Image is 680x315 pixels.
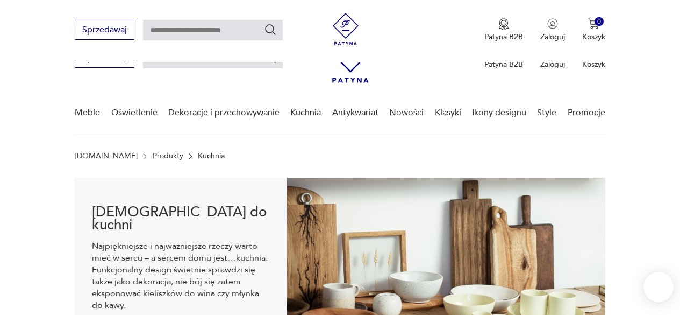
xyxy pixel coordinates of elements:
p: Koszyk [582,59,605,69]
a: Ikony designu [472,92,526,134]
a: Sprzedawaj [75,27,134,34]
button: Zaloguj [540,18,565,42]
img: Ikona medalu [498,18,509,30]
button: Szukaj [264,23,277,36]
a: Antykwariat [332,92,378,134]
p: Patyna B2B [484,32,523,42]
p: Zaloguj [540,32,565,42]
a: Produkty [153,152,183,160]
img: Ikonka użytkownika [547,18,558,29]
div: 0 [595,17,604,26]
p: Najpiękniejsze i najważniejsze rzeczy warto mieć w sercu – a sercem domu jest…kuchnia. Funkcjonal... [92,240,270,311]
a: Sprzedawaj [75,55,134,62]
p: Kuchnia [198,152,225,160]
img: Patyna - sklep z meblami i dekoracjami vintage [330,13,362,45]
a: Ikona medaluPatyna B2B [484,18,523,42]
a: Kuchnia [290,92,321,134]
a: Oświetlenie [111,92,158,134]
button: Patyna B2B [484,18,523,42]
img: Ikona koszyka [588,18,599,29]
button: Sprzedawaj [75,20,134,40]
a: Nowości [389,92,424,134]
p: Patyna B2B [484,59,523,69]
a: [DOMAIN_NAME] [75,152,138,160]
button: 0Koszyk [582,18,605,42]
p: Zaloguj [540,59,565,69]
h1: [DEMOGRAPHIC_DATA] do kuchni [92,206,270,232]
p: Koszyk [582,32,605,42]
iframe: Smartsupp widget button [643,272,674,302]
a: Promocje [568,92,605,134]
a: Meble [75,92,100,134]
a: Klasyki [435,92,461,134]
a: Dekoracje i przechowywanie [168,92,280,134]
a: Style [537,92,556,134]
